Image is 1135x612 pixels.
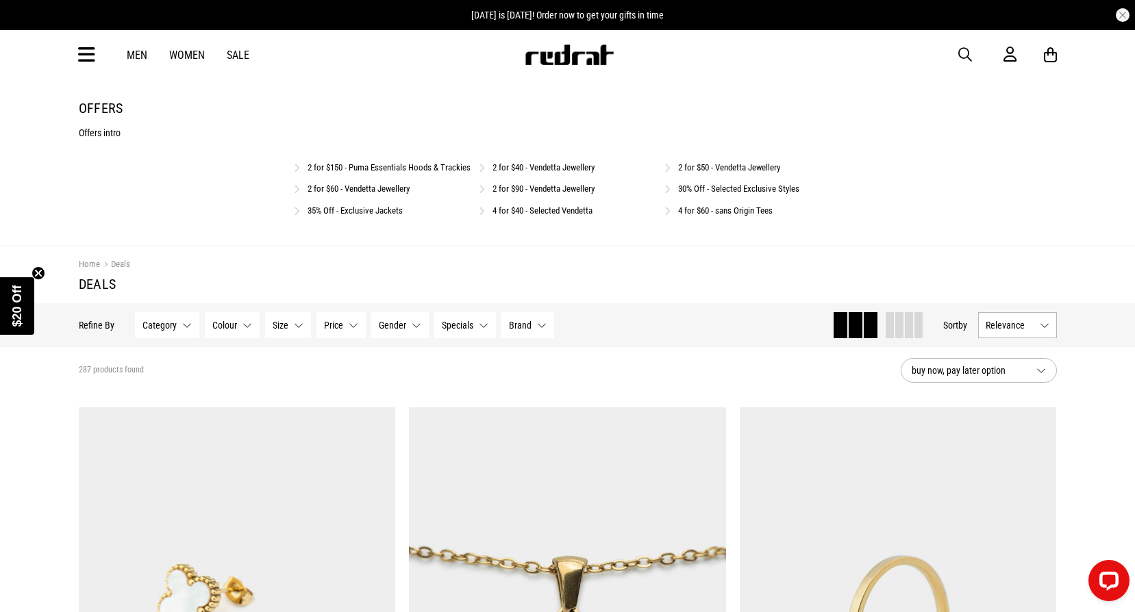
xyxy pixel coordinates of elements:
[308,205,403,216] a: 35% Off - Exclusive Jackets
[678,205,773,216] a: 4 for $60 - sans Origin Tees
[212,320,237,331] span: Colour
[79,276,1057,292] h1: Deals
[1077,554,1135,612] iframe: LiveChat chat widget
[127,49,147,62] a: Men
[434,312,496,338] button: Specials
[308,162,471,173] a: 2 for $150 - Puma Essentials Hoods & Trackies
[678,183,799,194] a: 30% Off - Selected Exclusive Styles
[273,320,288,331] span: Size
[205,312,260,338] button: Colour
[10,285,24,327] span: $20 Off
[524,44,614,65] img: Redrat logo
[371,312,429,338] button: Gender
[79,365,144,376] span: 287 products found
[227,49,249,62] a: Sale
[100,259,130,272] a: Deals
[79,259,100,269] a: Home
[492,183,595,194] a: 2 for $90 - Vendetta Jewellery
[316,312,366,338] button: Price
[79,320,114,331] p: Refine By
[169,49,205,62] a: Women
[135,312,199,338] button: Category
[912,362,1025,379] span: buy now, pay later option
[79,100,1057,116] h1: Offers
[265,312,311,338] button: Size
[958,320,967,331] span: by
[501,312,554,338] button: Brand
[32,266,45,280] button: Close teaser
[471,10,664,21] span: [DATE] is [DATE]! Order now to get your gifts in time
[492,205,593,216] a: 4 for $40 - Selected Vendetta
[79,127,1057,138] p: Offers intro
[379,320,406,331] span: Gender
[978,312,1057,338] button: Relevance
[142,320,177,331] span: Category
[324,320,343,331] span: Price
[901,358,1057,383] button: buy now, pay later option
[509,320,532,331] span: Brand
[492,162,595,173] a: 2 for $40 - Vendetta Jewellery
[442,320,473,331] span: Specials
[678,162,780,173] a: 2 for $50 - Vendetta Jewellery
[943,317,967,333] button: Sortby
[308,183,410,194] a: 2 for $60 - Vendetta Jewellery
[986,320,1034,331] span: Relevance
